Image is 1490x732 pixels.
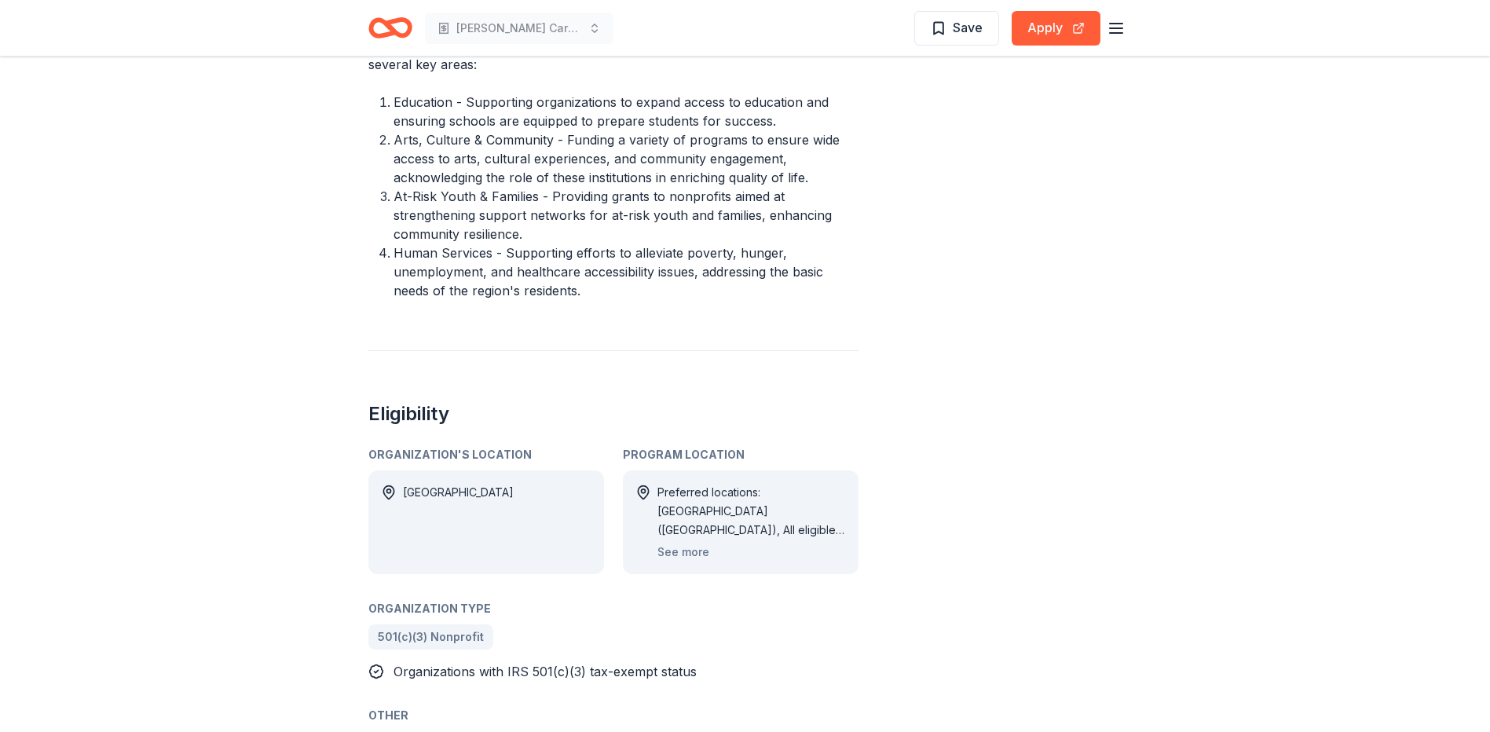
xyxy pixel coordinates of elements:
[456,19,582,38] span: [PERSON_NAME] Care program start up
[368,445,604,464] div: Organization's Location
[394,93,858,130] li: Education - Supporting organizations to expand access to education and ensuring schools are equip...
[368,9,412,46] a: Home
[368,599,858,618] div: Organization Type
[368,401,858,426] h2: Eligibility
[914,11,999,46] button: Save
[1012,11,1100,46] button: Apply
[378,628,484,646] span: 501(c)(3) Nonprofit
[657,483,846,540] div: Preferred locations: [GEOGRAPHIC_DATA] ([GEOGRAPHIC_DATA]), All eligible locations: [GEOGRAPHIC_D...
[394,664,697,679] span: Organizations with IRS 501(c)(3) tax-exempt status
[394,130,858,187] li: Arts, Culture & Community - Funding a variety of programs to ensure wide access to arts, cultural...
[623,445,858,464] div: Program Location
[425,13,613,44] button: [PERSON_NAME] Care program start up
[368,706,858,725] div: Other
[657,543,709,562] button: See more
[368,624,493,650] a: 501(c)(3) Nonprofit
[394,243,858,300] li: Human Services - Supporting efforts to alleviate poverty, hunger, unemployment, and healthcare ac...
[394,187,858,243] li: At-Risk Youth & Families - Providing grants to nonprofits aimed at strengthening support networks...
[403,483,514,562] div: [GEOGRAPHIC_DATA]
[953,17,983,38] span: Save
